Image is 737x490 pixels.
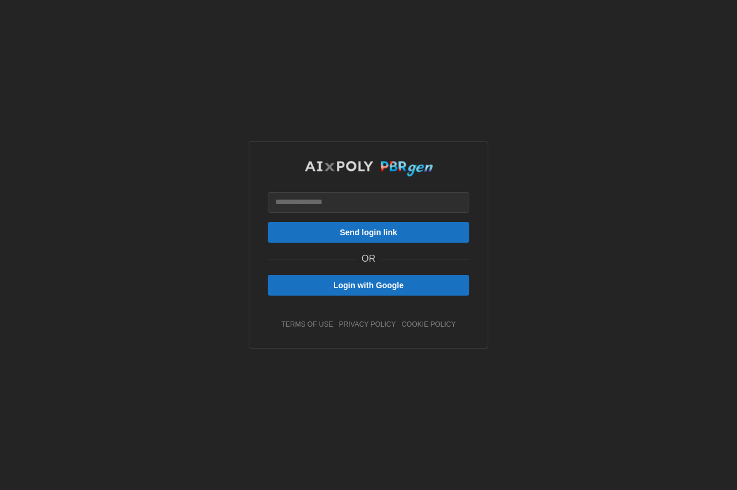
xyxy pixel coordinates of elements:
img: AIxPoly PBRgen [304,160,434,177]
p: OR [362,252,375,266]
a: terms of use [282,320,333,330]
span: Login with Google [333,275,404,295]
span: Send login link [340,223,397,242]
a: privacy policy [339,320,396,330]
button: Login with Google [268,275,469,296]
button: Send login link [268,222,469,243]
a: cookie policy [401,320,455,330]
